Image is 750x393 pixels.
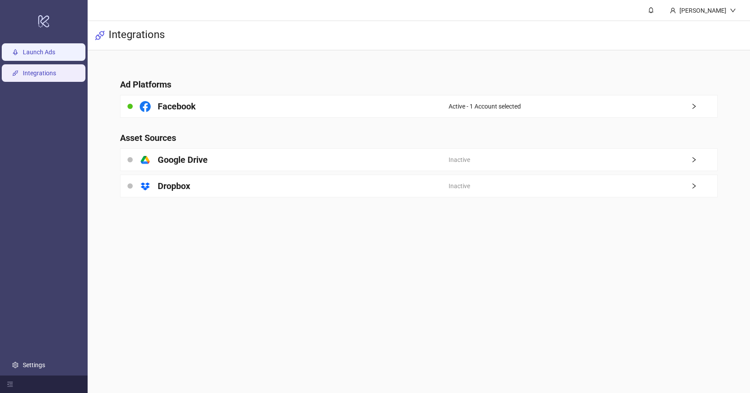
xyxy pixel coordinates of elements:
span: user [670,7,676,14]
span: bell [648,7,654,13]
span: right [691,183,717,189]
span: right [691,103,717,109]
a: DropboxInactiveright [120,175,718,197]
a: FacebookActive - 1 Account selectedright [120,95,718,118]
span: Active - 1 Account selected [449,102,521,111]
span: menu-fold [7,381,13,387]
span: Inactive [449,155,470,165]
span: right [691,157,717,163]
span: api [95,30,105,41]
h4: Dropbox [158,180,190,192]
h4: Facebook [158,100,196,112]
a: Integrations [23,70,56,77]
h3: Integrations [109,28,165,43]
span: Inactive [449,181,470,191]
a: Settings [23,361,45,368]
div: [PERSON_NAME] [676,6,730,15]
h4: Asset Sources [120,132,718,144]
h4: Ad Platforms [120,78,718,91]
h4: Google Drive [158,154,208,166]
span: down [730,7,736,14]
a: Launch Ads [23,49,55,56]
a: Google DriveInactiveright [120,148,718,171]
